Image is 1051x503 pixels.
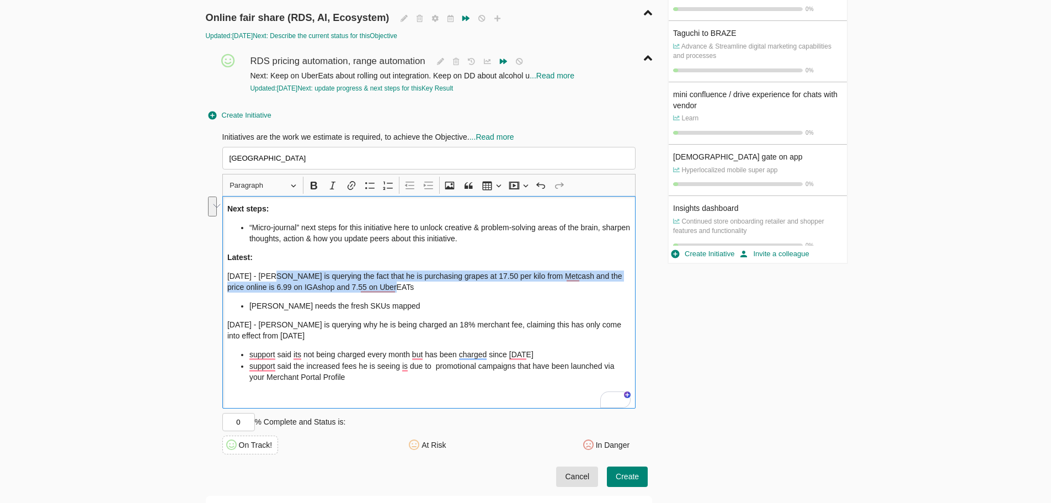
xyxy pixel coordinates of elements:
[669,246,737,263] button: Create Initiative
[225,177,301,194] button: Paragraph
[255,417,346,426] span: % Complete and Status is:
[230,179,287,192] span: Paragraph
[673,89,842,111] div: mini confluence / drive experience for chats with vendor
[250,84,585,93] div: Updated: [DATE] Next: update progress & next steps for this Key Result
[805,6,813,12] span: 0 %
[805,242,813,248] span: 0 %
[227,253,253,262] strong: Latest:
[673,203,842,214] div: Insights dashboard
[805,67,813,73] span: 0 %
[671,248,734,261] span: Create Initiative
[616,470,639,484] span: Create
[673,42,842,61] p: Advance & Streamline digital marketing capabilities and processes
[222,174,636,195] div: Editor toolbar
[530,71,574,80] a: ...Read more
[227,204,269,213] strong: Next steps:
[250,44,428,68] span: RDS pricing automation, range automation
[607,467,648,487] button: Create
[249,361,631,383] li: support said the increased fees he is seeing is due to promotional campaigns that have been launc...
[565,470,589,484] span: Cancel
[673,166,842,175] p: Hyperlocalized mobile super app
[209,109,271,122] span: Create Initiative
[206,31,653,41] div: Updated: [DATE] Next: Describe the current status for this Objective
[556,467,598,487] button: Cancel
[470,133,514,141] span: ...Read more
[249,222,631,244] li: “Micro-journal” next steps for this initiative here to unlock creative & problem-solving areas of...
[222,131,636,142] div: Initiatives are the work we estimate is required, to achieve the Objective.
[227,319,631,341] p: [DATE] - [PERSON_NAME] is querying why he is being charged an 18% merchant fee, claiming this has...
[250,71,530,80] span: Next: Keep on UberEats about rolling out integration. Keep on DD about alcohol u
[222,196,636,409] div: Rich Text Editor, main
[805,181,813,187] span: 0 %
[249,300,631,311] li: [PERSON_NAME] needs the fresh SKUs mapped
[737,246,812,263] button: Invite a colleague
[673,151,842,162] div: [DEMOGRAPHIC_DATA] gate on app
[596,440,629,451] div: In Danger
[673,28,842,39] div: Taguchi to BRAZE
[673,217,842,236] p: Continued store onboarding retailer and shopper features and functionality
[227,271,631,293] p: [DATE] - [PERSON_NAME] is querying the fact that he is purchasing grapes at 17.50 per kilo from M...
[673,114,842,123] p: Learn
[805,130,813,136] span: 0 %
[249,349,631,360] li: support said its not being charged every month but has been charged since [DATE]
[422,440,446,451] div: At Risk
[206,107,274,124] button: Create Initiative
[239,440,273,451] div: On Track!
[740,248,809,261] span: Invite a colleague
[222,147,636,170] input: E.G. Interview 50 customers who recently signed up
